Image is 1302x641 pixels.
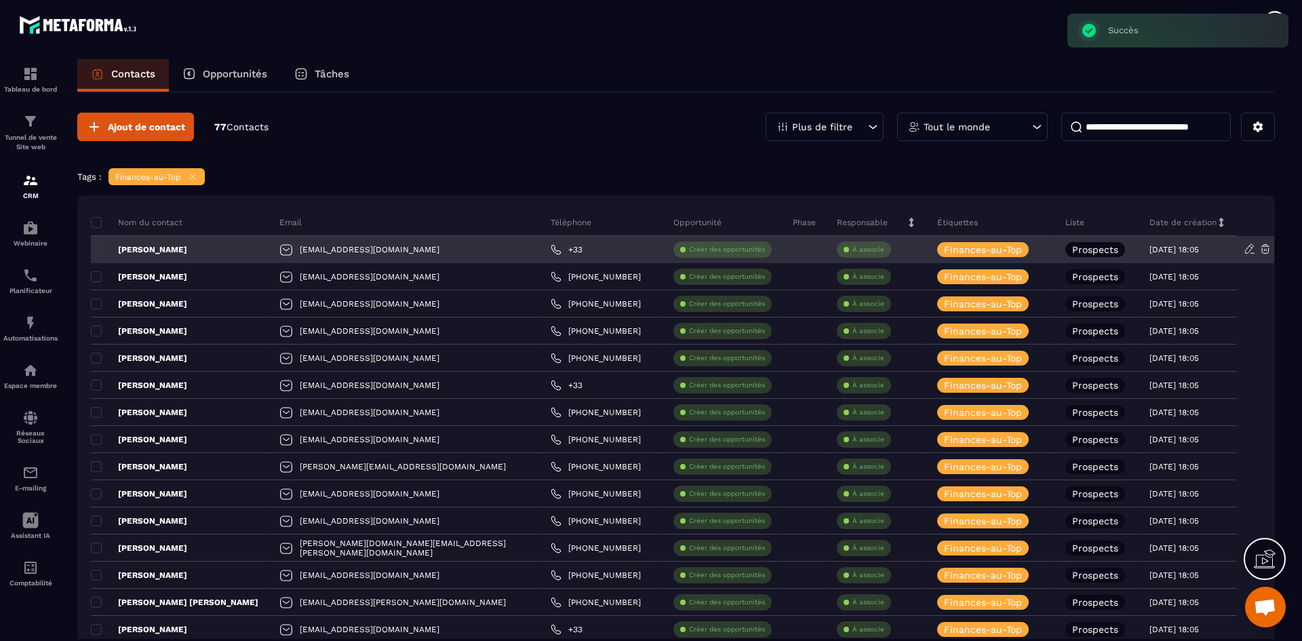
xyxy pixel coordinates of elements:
p: Opportunité [673,217,722,228]
p: À associe [852,408,884,417]
p: Webinaire [3,239,58,247]
p: Créer des opportunités [689,489,765,499]
a: automationsautomationsWebinaire [3,210,58,257]
p: Finances-au-Top [944,598,1022,607]
p: À associe [852,625,884,634]
p: Phase [793,217,816,228]
p: [PERSON_NAME] [91,244,187,255]
p: Créer des opportunités [689,326,765,336]
img: automations [22,315,39,331]
a: social-networksocial-networkRéseaux Sociaux [3,400,58,454]
a: [PHONE_NUMBER] [551,570,641,581]
a: formationformationCRM [3,162,58,210]
a: automationsautomationsEspace membre [3,352,58,400]
p: Responsable [837,217,888,228]
p: Créer des opportunités [689,299,765,309]
p: Espace membre [3,382,58,389]
p: [PERSON_NAME] [91,298,187,309]
img: scheduler [22,267,39,284]
p: À associe [852,598,884,607]
p: À associe [852,299,884,309]
p: Comptabilité [3,579,58,587]
a: [PHONE_NUMBER] [551,543,641,553]
img: accountant [22,560,39,576]
p: E-mailing [3,484,58,492]
p: Créer des opportunités [689,381,765,390]
p: Créer des opportunités [689,435,765,444]
p: Prospects [1072,543,1118,553]
p: Planificateur [3,287,58,294]
p: [PERSON_NAME] [91,271,187,282]
img: social-network [22,410,39,426]
p: Créer des opportunités [689,245,765,254]
span: Ajout de contact [108,120,185,134]
p: [PERSON_NAME] [91,488,187,499]
p: [PERSON_NAME] [91,570,187,581]
p: Créer des opportunités [689,272,765,281]
p: 77 [214,121,269,134]
a: formationformationTableau de bord [3,56,58,103]
img: email [22,465,39,481]
p: [DATE] 18:05 [1149,353,1199,363]
p: [PERSON_NAME] [91,624,187,635]
p: À associe [852,381,884,390]
a: Contacts [77,59,169,92]
p: Créer des opportunités [689,462,765,471]
a: [PHONE_NUMBER] [551,488,641,499]
p: [DATE] 18:05 [1149,272,1199,281]
p: Finances-au-Top [944,408,1022,417]
p: Liste [1065,217,1084,228]
p: Prospects [1072,625,1118,634]
p: À associe [852,435,884,444]
p: Prospects [1072,381,1118,390]
a: [PHONE_NUMBER] [551,326,641,336]
p: [DATE] 18:05 [1149,462,1199,471]
p: [DATE] 18:05 [1149,381,1199,390]
p: Prospects [1072,516,1118,526]
p: Créer des opportunités [689,543,765,553]
img: automations [22,362,39,378]
a: +33 [551,244,583,255]
p: [DATE] 18:05 [1149,299,1199,309]
a: automationsautomationsAutomatisations [3,305,58,352]
p: Prospects [1072,326,1118,336]
p: [DATE] 18:05 [1149,435,1199,444]
a: Opportunités [169,59,281,92]
p: Finances-au-Top [944,272,1022,281]
img: formation [22,172,39,189]
a: +33 [551,380,583,391]
p: À associe [852,353,884,363]
a: formationformationTunnel de vente Site web [3,103,58,162]
p: [PERSON_NAME] [91,543,187,553]
p: CRM [3,192,58,199]
a: [PHONE_NUMBER] [551,597,641,608]
p: [PERSON_NAME] [91,380,187,391]
a: Assistant IA [3,502,58,549]
p: Réseaux Sociaux [3,429,58,444]
p: Prospects [1072,245,1118,254]
p: Prospects [1072,299,1118,309]
p: [DATE] 18:05 [1149,408,1199,417]
p: [DATE] 18:05 [1149,489,1199,499]
p: À associe [852,570,884,580]
a: [PHONE_NUMBER] [551,434,641,445]
p: [DATE] 18:05 [1149,570,1199,580]
a: emailemailE-mailing [3,454,58,502]
img: formation [22,113,39,130]
p: [DATE] 18:05 [1149,326,1199,336]
p: [PERSON_NAME] [91,434,187,445]
p: À associe [852,245,884,254]
p: Prospects [1072,435,1118,444]
p: Créer des opportunités [689,353,765,363]
p: Nom du contact [91,217,182,228]
p: À associe [852,326,884,336]
p: Finances-au-Top [944,625,1022,634]
p: Créer des opportunités [689,408,765,417]
p: Finances-au-Top [944,516,1022,526]
p: Tunnel de vente Site web [3,133,58,152]
p: Finances-au-Top [944,381,1022,390]
a: [PHONE_NUMBER] [551,461,641,472]
p: Tags : [77,172,102,182]
p: Prospects [1072,489,1118,499]
p: Finances-au-Top [944,543,1022,553]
